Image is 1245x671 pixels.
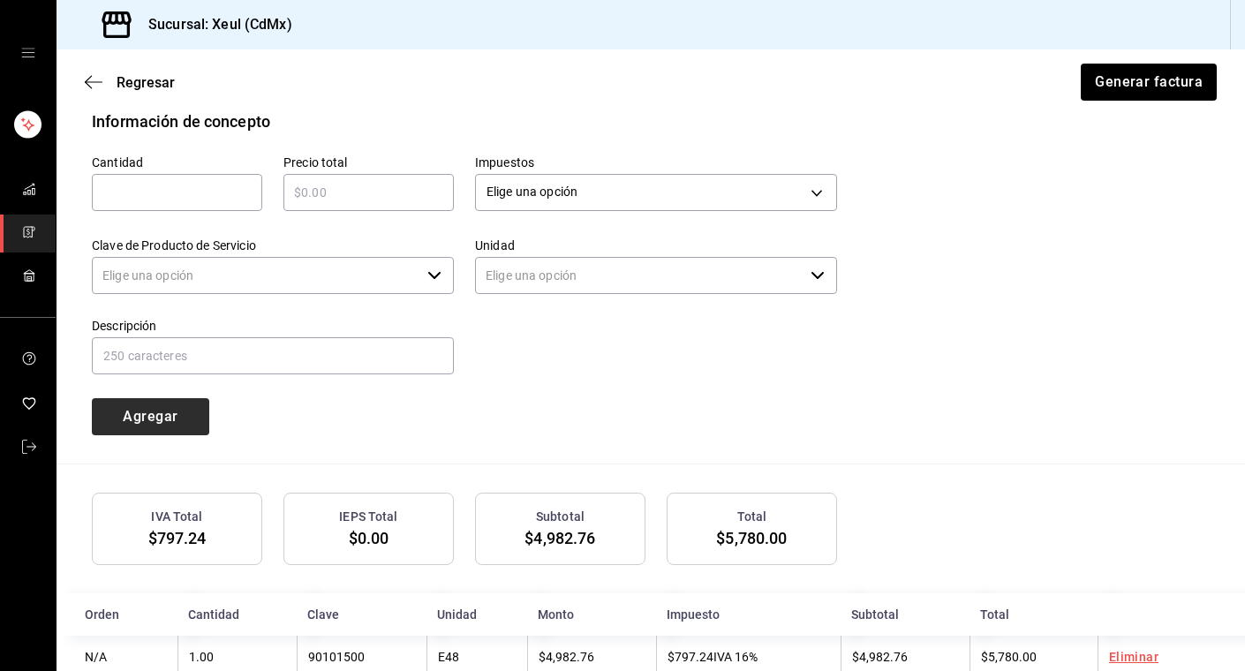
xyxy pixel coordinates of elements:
[134,14,292,35] h3: Sucursal: Xeul (CdMx)
[349,529,389,547] span: $0.00
[527,593,655,636] th: Monto
[283,182,454,203] input: $0.00
[92,109,270,133] div: Información de concepto
[148,529,207,547] span: $797.24
[426,593,527,636] th: Unidad
[852,650,908,664] span: $4,982.76
[475,238,837,251] label: Unidad
[151,508,202,526] h3: IVA Total
[656,593,841,636] th: Impuesto
[117,74,175,91] span: Regresar
[1109,650,1158,664] a: Eliminar
[539,650,594,664] span: $4,982.76
[716,529,787,547] span: $5,780.00
[475,155,837,168] label: Impuestos
[92,238,454,251] label: Clave de Producto de Servicio
[92,155,262,168] label: Cantidad
[92,319,454,331] label: Descripción
[21,46,35,60] button: open drawer
[981,650,1037,664] span: $5,780.00
[189,650,214,664] span: 1.00
[1081,64,1217,101] button: Generar factura
[85,74,175,91] button: Regresar
[841,593,969,636] th: Subtotal
[536,508,585,526] h3: Subtotal
[283,155,454,168] label: Precio total
[177,593,297,636] th: Cantidad
[970,593,1098,636] th: Total
[339,508,397,526] h3: IEPS Total
[475,257,804,294] input: Elige una opción
[92,337,454,374] input: 250 caracteres
[475,174,837,211] div: Elige una opción
[57,593,177,636] th: Orden
[92,257,420,294] input: Elige una opción
[737,508,767,526] h3: Total
[297,593,426,636] th: Clave
[524,529,595,547] span: $4,982.76
[668,650,713,664] span: $797.24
